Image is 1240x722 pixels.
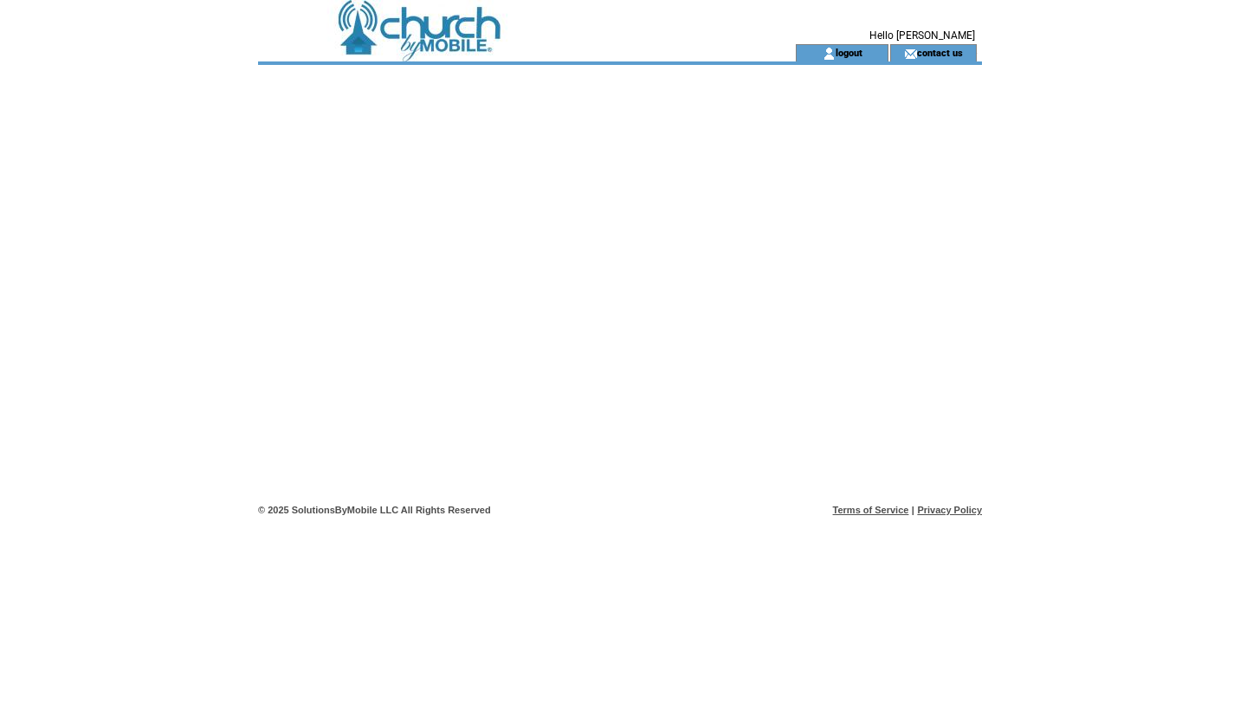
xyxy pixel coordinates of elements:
[869,29,975,42] span: Hello [PERSON_NAME]
[912,505,914,515] span: |
[917,505,982,515] a: Privacy Policy
[904,47,917,61] img: contact_us_icon.gif
[258,505,491,515] span: © 2025 SolutionsByMobile LLC All Rights Reserved
[823,47,836,61] img: account_icon.gif
[917,47,963,58] a: contact us
[833,505,909,515] a: Terms of Service
[836,47,862,58] a: logout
